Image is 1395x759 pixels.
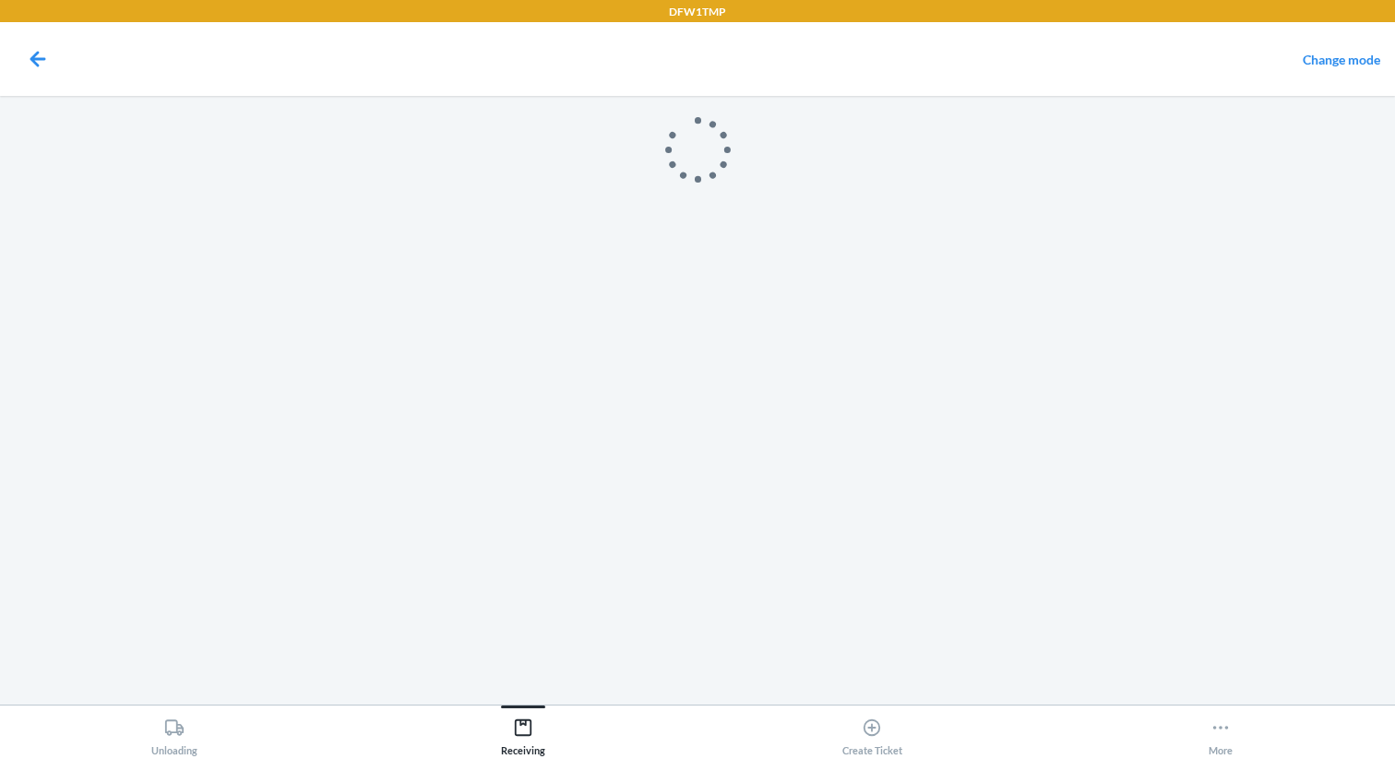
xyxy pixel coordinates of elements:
[501,710,545,756] div: Receiving
[349,706,697,756] button: Receiving
[151,710,197,756] div: Unloading
[1046,706,1395,756] button: More
[1303,52,1380,67] a: Change mode
[697,706,1046,756] button: Create Ticket
[1209,710,1233,756] div: More
[842,710,902,756] div: Create Ticket
[669,4,726,20] p: DFW1TMP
